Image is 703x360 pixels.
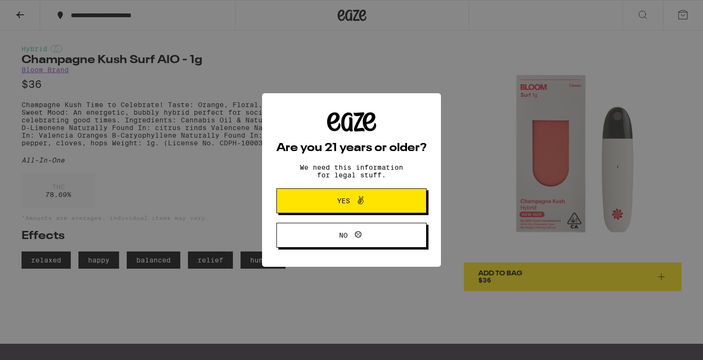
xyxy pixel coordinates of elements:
button: Yes [276,188,427,213]
span: Hi. Need any help? [6,7,69,14]
span: Yes [337,197,350,204]
p: We need this information for legal stuff. [292,164,411,179]
button: No [276,223,427,248]
h2: Are you 21 years or older? [276,142,427,154]
span: No [339,232,348,239]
